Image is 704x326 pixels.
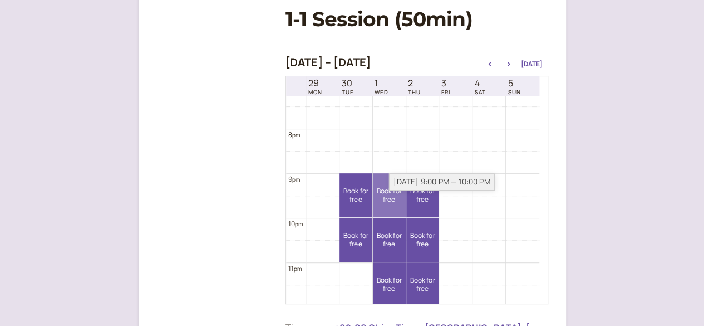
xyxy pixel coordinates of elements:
[306,77,324,96] a: September 29, 2025
[285,7,548,31] h1: 1-1 Session (50min)
[441,78,450,89] span: 3
[472,77,488,96] a: October 4, 2025
[406,77,423,96] a: October 2, 2025
[508,89,521,95] span: SUN
[408,78,421,89] span: 2
[406,276,439,293] span: Book for free
[339,187,372,203] span: Book for free
[475,89,486,95] span: SAT
[372,77,391,96] a: October 1, 2025
[375,78,388,89] span: 1
[294,265,302,273] span: pm
[295,220,303,228] span: pm
[508,78,521,89] span: 5
[521,60,543,68] button: [DATE]
[288,129,301,140] div: 8
[406,187,439,203] span: Book for free
[389,173,495,191] div: [DATE] 9:00 PM — 10:00 PM
[373,232,406,248] span: Book for free
[308,89,322,95] span: MON
[308,78,322,89] span: 29
[475,78,486,89] span: 4
[408,89,421,95] span: THU
[288,263,302,274] div: 11
[292,176,300,183] span: pm
[341,89,353,95] span: TUE
[288,174,301,184] div: 9
[441,89,450,95] span: FRI
[375,89,388,95] span: WED
[506,77,523,96] a: October 5, 2025
[373,187,406,203] span: Book for free
[339,77,356,96] a: September 30, 2025
[406,232,439,248] span: Book for free
[341,78,353,89] span: 30
[439,77,452,96] a: October 3, 2025
[288,218,303,229] div: 10
[339,232,372,248] span: Book for free
[292,131,300,139] span: pm
[285,56,371,69] h2: [DATE] – [DATE]
[373,276,406,293] span: Book for free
